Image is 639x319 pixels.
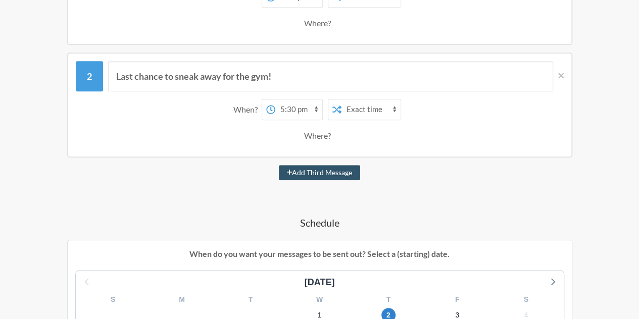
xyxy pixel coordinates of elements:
[148,292,216,307] div: M
[304,13,335,34] div: Where?
[354,292,423,307] div: T
[285,292,354,307] div: W
[491,292,560,307] div: S
[301,276,339,289] div: [DATE]
[108,61,553,91] input: Message
[79,292,148,307] div: S
[30,216,609,230] h4: Schedule
[423,292,491,307] div: F
[233,99,262,120] div: When?
[279,165,361,180] button: Add Third Message
[75,248,564,260] p: When do you want your messages to be sent out? Select a (starting) date.
[304,125,335,146] div: Where?
[216,292,285,307] div: T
